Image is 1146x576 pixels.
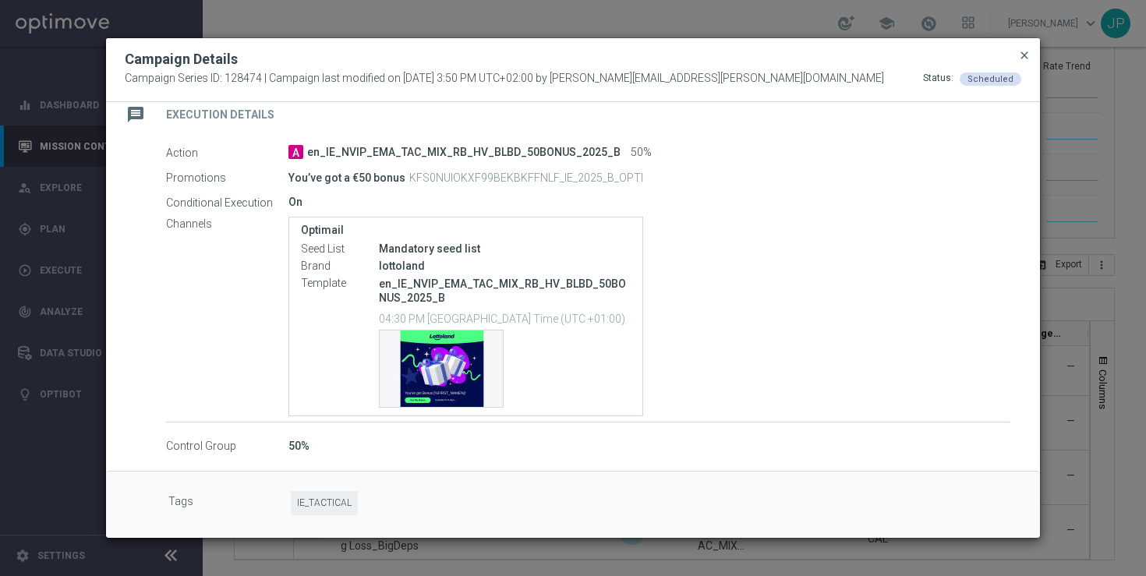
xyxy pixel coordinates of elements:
[967,74,1013,84] span: Scheduled
[379,258,631,274] div: lottoland
[125,50,238,69] h2: Campaign Details
[301,277,379,291] label: Template
[288,438,1010,454] div: 50%
[166,196,288,210] label: Conditional Execution
[291,491,358,515] span: IE_TACTICAL
[379,310,631,326] p: 04:30 PM [GEOGRAPHIC_DATA] Time (UTC +01:00)
[166,217,288,231] label: Channels
[166,146,288,160] label: Action
[301,224,631,237] label: Optimail
[125,72,884,86] span: Campaign Series ID: 128474 | Campaign last modified on [DATE] 3:50 PM UTC+02:00 by [PERSON_NAME][...
[122,101,150,129] i: message
[166,440,288,454] label: Control Group
[631,146,652,160] span: 50%
[307,146,621,160] span: en_IE_NVIP_EMA_TAC_MIX_RB_HV_BLBD_50BONUS_2025_B
[960,72,1021,84] colored-tag: Scheduled
[288,194,1010,210] div: On
[301,260,379,274] label: Brand
[166,108,274,122] h2: Execution Details
[301,242,379,256] label: Seed List
[379,241,631,256] div: Mandatory seed list
[168,491,291,515] label: Tags
[1018,49,1031,62] span: close
[288,145,303,159] span: A
[288,171,405,185] p: You’ve got a €50 bonus
[379,277,631,305] p: en_IE_NVIP_EMA_TAC_MIX_RB_HV_BLBD_50BONUS_2025_B
[923,72,953,86] div: Status:
[409,171,643,185] p: KFS0NUIOKXF99BEKBKFFNLF_IE_2025_B_OPTI
[166,171,288,185] label: Promotions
